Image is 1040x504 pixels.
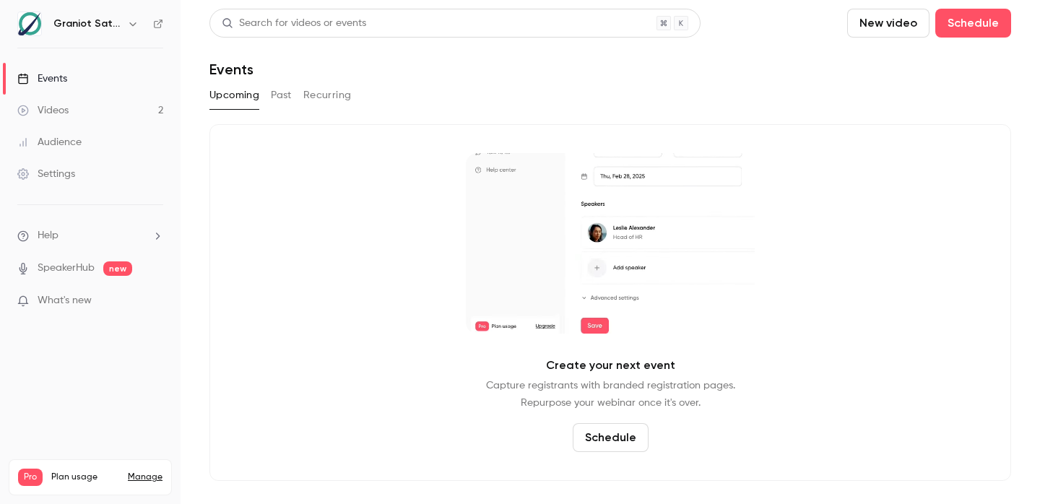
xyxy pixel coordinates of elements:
[51,472,119,483] span: Plan usage
[17,103,69,118] div: Videos
[486,377,735,412] p: Capture registrants with branded registration pages. Repurpose your webinar once it's over.
[128,472,162,483] a: Manage
[222,16,366,31] div: Search for videos or events
[847,9,929,38] button: New video
[271,84,292,107] button: Past
[935,9,1011,38] button: Schedule
[573,423,649,452] button: Schedule
[38,228,58,243] span: Help
[209,84,259,107] button: Upcoming
[17,135,82,149] div: Audience
[53,17,121,31] h6: Graniot Satellite Technologies SL
[18,12,41,35] img: Graniot Satellite Technologies SL
[38,293,92,308] span: What's new
[303,84,352,107] button: Recurring
[103,261,132,276] span: new
[17,228,163,243] li: help-dropdown-opener
[17,167,75,181] div: Settings
[18,469,43,486] span: Pro
[17,71,67,86] div: Events
[38,261,95,276] a: SpeakerHub
[546,357,675,374] p: Create your next event
[209,61,253,78] h1: Events
[146,295,163,308] iframe: Noticeable Trigger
